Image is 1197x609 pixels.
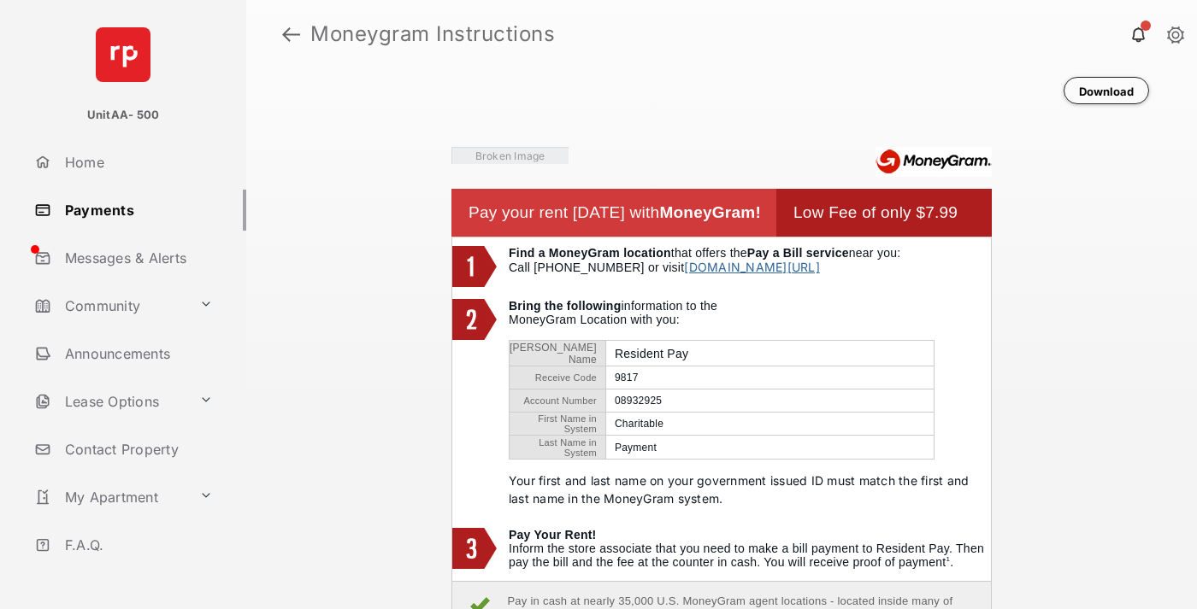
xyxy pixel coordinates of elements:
a: My Apartment [27,477,192,518]
sup: 1 [946,555,950,563]
b: MoneyGram! [659,203,761,221]
img: Vaibhav Square [451,147,569,164]
img: Moneygram [876,147,992,177]
img: 1 [452,246,497,287]
strong: Moneygram Instructions [310,24,555,44]
td: 9817 [605,366,934,389]
a: Community [27,285,192,326]
td: Resident Pay [605,341,934,366]
a: F.A.Q. [27,524,246,565]
td: information to the MoneyGram Location with you: [509,299,991,519]
button: Download [1064,77,1149,104]
img: 3 [452,528,497,569]
a: Home [27,142,246,183]
td: that offers the near you: Call [PHONE_NUMBER] or visit [509,246,991,290]
b: Pay Your Rent! [509,528,597,542]
td: Payment [605,436,934,459]
td: Last Name in System [510,436,605,459]
td: First Name in System [510,413,605,436]
td: 08932925 [605,389,934,413]
a: Lease Options [27,381,192,422]
a: Payments [27,190,246,231]
td: Inform the store associate that you need to make a bill payment to Resident Pay. Then pay the bil... [509,528,991,572]
b: Bring the following [509,299,621,313]
td: Account Number [510,389,605,413]
b: Pay a Bill service [747,246,849,260]
a: Messages & Alerts [27,237,246,278]
a: Announcements [27,333,246,374]
td: Low Fee of only $7.99 [793,189,975,237]
td: Pay your rent [DATE] with [469,189,776,237]
td: Charitable [605,413,934,436]
td: Receive Code [510,366,605,389]
a: Contact Property [27,429,246,470]
p: UnitAA- 500 [87,107,160,124]
b: Find a MoneyGram location [509,246,671,260]
td: [PERSON_NAME] Name [510,341,605,366]
a: [DOMAIN_NAME][URL] [684,260,819,274]
p: Your first and last name on your government issued ID must match the first and last name in the M... [509,471,991,507]
img: svg+xml;base64,PHN2ZyB4bWxucz0iaHR0cDovL3d3dy53My5vcmcvMjAwMC9zdmciIHdpZHRoPSI2NCIgaGVpZ2h0PSI2NC... [96,27,150,82]
img: 2 [452,299,497,340]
